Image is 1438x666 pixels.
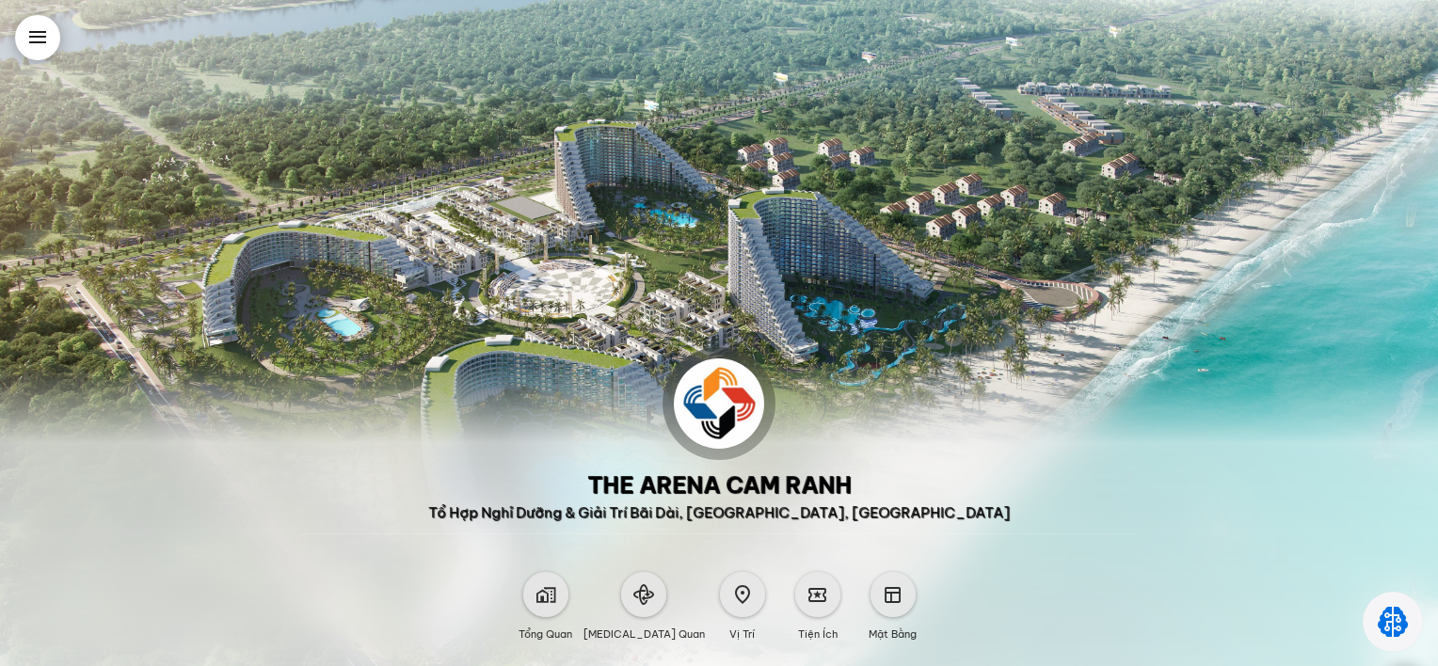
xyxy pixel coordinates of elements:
[428,503,1010,522] div: Tổ Hợp Nghỉ Dưỡng & Giải Trí Bãi Dài, [GEOGRAPHIC_DATA], [GEOGRAPHIC_DATA]
[583,617,705,643] div: [MEDICAL_DATA] quan
[674,358,764,449] img: logo arena.jpg
[869,617,917,643] div: Mặt bằng
[587,471,852,498] div: The Arena Cam Ranh
[519,617,572,643] div: Tổng quan
[729,617,755,643] div: Vị trí
[798,617,838,643] div: Tiện ích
